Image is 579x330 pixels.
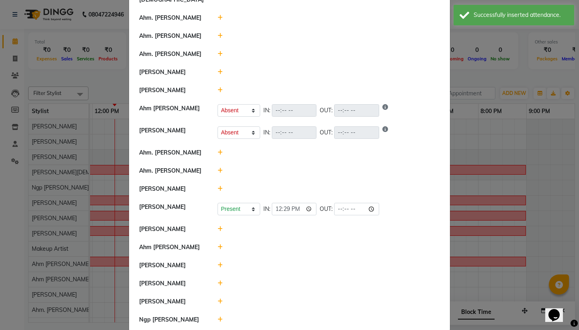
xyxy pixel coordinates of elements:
span: IN: [263,128,270,137]
div: [PERSON_NAME] [133,279,211,288]
span: OUT: [320,128,333,137]
span: OUT: [320,205,333,213]
div: [PERSON_NAME] [133,68,211,76]
div: Ahm [PERSON_NAME] [133,243,211,252]
div: Ahm. [PERSON_NAME] [133,32,211,40]
div: Ahm. [PERSON_NAME] [133,50,211,58]
span: OUT: [320,106,333,115]
iframe: chat widget [545,298,571,322]
div: [PERSON_NAME] [133,297,211,306]
i: Show reason [382,104,388,117]
div: Successfully inserted attendance. [474,11,568,19]
div: [PERSON_NAME] [133,203,211,215]
i: Show reason [382,126,388,139]
div: Ahm. [PERSON_NAME] [133,14,211,22]
div: Ahm. [PERSON_NAME] [133,167,211,175]
div: [PERSON_NAME] [133,225,211,233]
div: Ahm. [PERSON_NAME] [133,148,211,157]
div: [PERSON_NAME] [133,126,211,139]
div: [PERSON_NAME] [133,86,211,95]
div: [PERSON_NAME] [133,185,211,193]
div: [PERSON_NAME] [133,261,211,270]
span: IN: [263,106,270,115]
div: Ngp [PERSON_NAME] [133,316,211,324]
div: Ahm [PERSON_NAME] [133,104,211,117]
span: IN: [263,205,270,213]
